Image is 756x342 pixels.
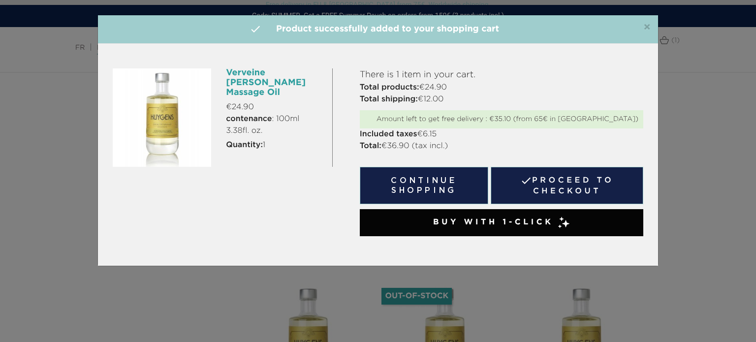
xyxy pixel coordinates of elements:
strong: Total products: [360,84,419,92]
span: × [643,22,651,33]
i:  [250,23,261,35]
button: Close [643,22,651,33]
span: : 100ml 3.38fl. oz. [226,113,324,137]
strong: Total shipping: [360,95,418,103]
strong: contenance [226,115,272,123]
p: There is 1 item in your cart. [360,68,643,82]
p: €6.15 [360,128,643,140]
img: L'HUILE DE MASSAGE 100ml VERVEINE D'HUYG [113,68,211,167]
p: €36.90 (tax incl.) [360,140,643,152]
strong: Total: [360,142,381,150]
strong: Quantity: [226,141,263,149]
div: Amount left to get free delivery : €35.10 (from 65€ in [GEOGRAPHIC_DATA]) [365,115,638,124]
strong: Included taxes [360,130,417,138]
p: €24.90 [226,101,324,113]
p: €24.90 [360,82,643,93]
p: €12.00 [360,93,643,105]
h4: Product successfully added to your shopping cart [105,23,651,36]
h6: Verveine [PERSON_NAME] Massage Oil [226,68,324,97]
p: 1 [226,139,324,151]
a: Proceed to checkout [491,167,643,204]
button: Continue shopping [360,167,489,204]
